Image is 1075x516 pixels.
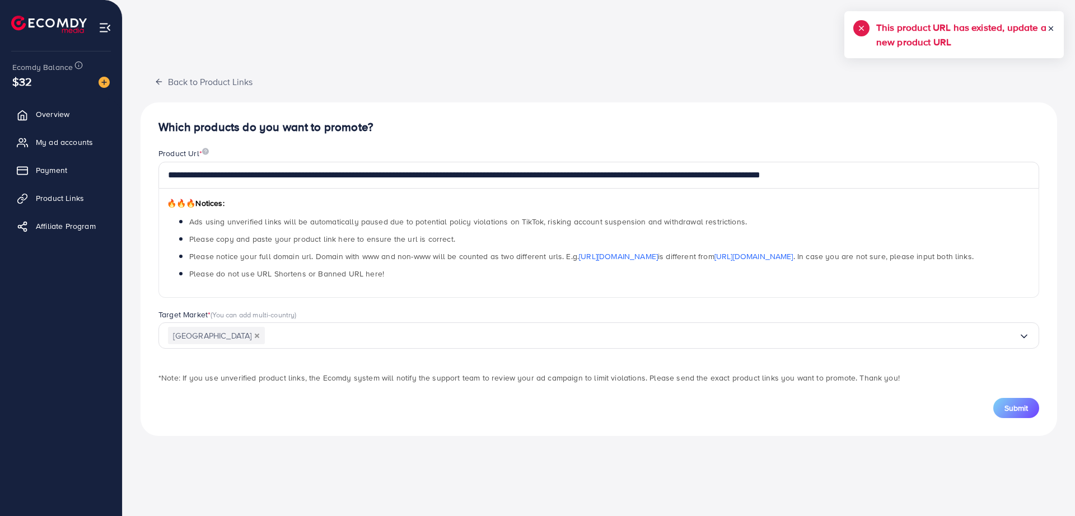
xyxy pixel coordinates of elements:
[168,327,265,344] span: [GEOGRAPHIC_DATA]
[158,309,297,320] label: Target Market
[1004,402,1028,414] span: Submit
[189,251,974,262] span: Please notice your full domain url. Domain with www and non-www will be counted as two different ...
[141,69,267,93] button: Back to Product Links
[993,398,1039,418] button: Submit
[11,16,87,33] img: logo
[8,187,114,209] a: Product Links
[189,216,747,227] span: Ads using unverified links will be automatically paused due to potential policy violations on Tik...
[158,371,1039,384] p: *Note: If you use unverified product links, the Ecomdy system will notify the support team to rev...
[8,215,114,237] a: Affiliate Program
[36,137,93,148] span: My ad accounts
[158,120,1039,134] h4: Which products do you want to promote?
[876,20,1047,49] h5: This product URL has existed, update a new product URL
[714,251,793,262] a: [URL][DOMAIN_NAME]
[189,268,384,279] span: Please do not use URL Shortens or Banned URL here!
[158,322,1039,349] div: Search for option
[254,333,260,339] button: Deselect Pakistan
[158,148,209,159] label: Product Url
[8,131,114,153] a: My ad accounts
[265,327,1018,344] input: Search for option
[167,198,195,209] span: 🔥🔥🔥
[211,309,296,320] span: (You can add multi-country)
[12,73,32,90] span: $32
[202,148,209,155] img: image
[99,77,110,88] img: image
[8,103,114,125] a: Overview
[579,251,658,262] a: [URL][DOMAIN_NAME]
[1027,466,1067,508] iframe: Chat
[36,221,96,232] span: Affiliate Program
[8,159,114,181] a: Payment
[167,198,225,209] span: Notices:
[36,165,67,176] span: Payment
[36,193,84,204] span: Product Links
[36,109,69,120] span: Overview
[12,62,73,73] span: Ecomdy Balance
[189,233,455,245] span: Please copy and paste your product link here to ensure the url is correct.
[99,21,111,34] img: menu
